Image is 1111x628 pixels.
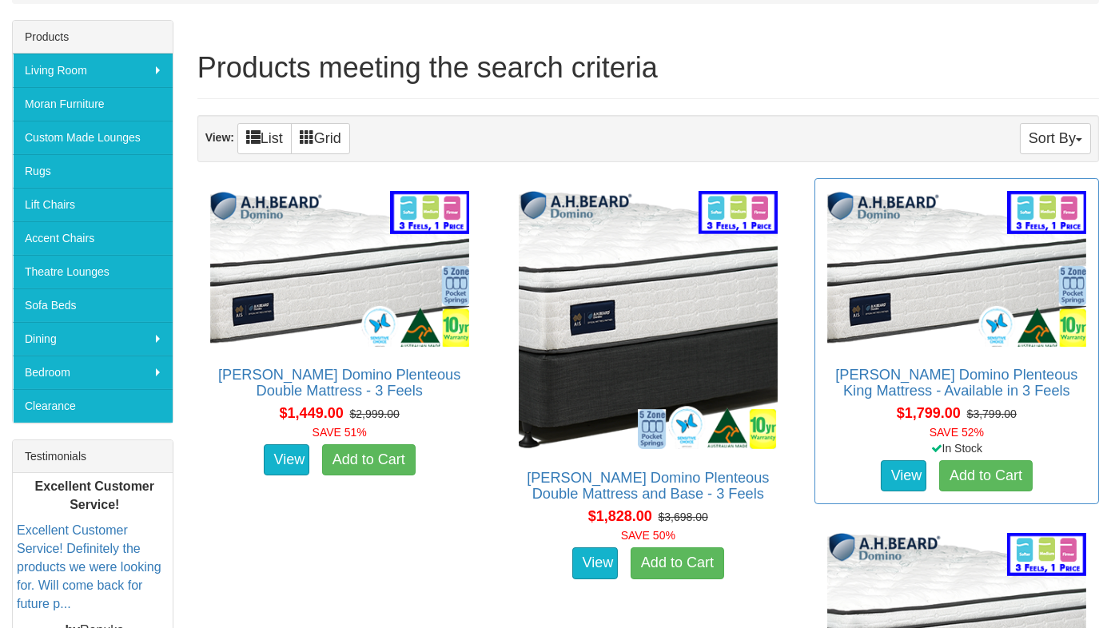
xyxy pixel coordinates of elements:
a: Moran Furniture [13,87,173,121]
a: [PERSON_NAME] Domino Plenteous Double Mattress - 3 Feels [218,367,460,399]
h1: Products meeting the search criteria [197,52,1099,84]
a: View [264,444,310,476]
font: SAVE 50% [621,529,675,542]
a: Rugs [13,154,173,188]
a: Clearance [13,389,173,423]
a: Add to Cart [631,547,724,579]
b: Excellent Customer Service! [35,479,154,511]
del: $2,999.00 [349,407,399,420]
a: Custom Made Lounges [13,121,173,154]
button: Sort By [1020,123,1091,154]
img: A.H Beard Domino Plenteous King Mattress - Available in 3 Feels [823,187,1090,350]
img: A.H Beard Domino Plenteous Double Mattress and Base - 3 Feels [515,187,782,454]
a: List [237,123,292,154]
a: Lift Chairs [13,188,173,221]
div: In Stock [811,440,1102,456]
a: View [881,460,927,492]
a: Grid [291,123,350,154]
font: SAVE 51% [313,426,367,439]
font: SAVE 52% [930,426,984,439]
span: $1,799.00 [897,405,961,421]
a: Theatre Lounges [13,255,173,288]
a: Sofa Beds [13,288,173,322]
a: Living Room [13,54,173,87]
strong: View: [205,131,234,144]
del: $3,799.00 [967,407,1017,420]
a: [PERSON_NAME] Domino Plenteous Double Mattress and Base - 3 Feels [527,470,769,502]
div: Products [13,21,173,54]
a: Excellent Customer Service! Definitely the products we were looking for. Will come back for futur... [17,523,161,610]
a: Add to Cart [939,460,1033,492]
div: Testimonials [13,440,173,473]
a: Accent Chairs [13,221,173,255]
a: Bedroom [13,356,173,389]
a: [PERSON_NAME] Domino Plenteous King Mattress - Available in 3 Feels [835,367,1077,399]
a: Dining [13,322,173,356]
a: View [572,547,619,579]
span: $1,828.00 [588,508,652,524]
a: Add to Cart [322,444,416,476]
del: $3,698.00 [659,511,708,523]
img: A.H Beard Domino Plenteous Double Mattress - 3 Feels [206,187,473,350]
span: $1,449.00 [280,405,344,421]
